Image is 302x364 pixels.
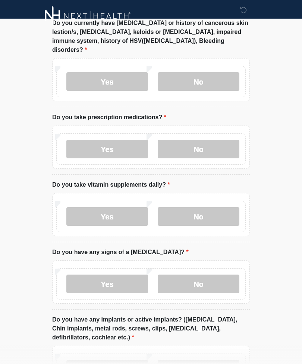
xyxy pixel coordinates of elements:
label: No [158,72,239,91]
label: No [158,207,239,226]
label: Do you take prescription medications? [52,113,166,122]
label: Do you have any signs of a [MEDICAL_DATA]? [52,248,189,257]
label: No [158,140,239,158]
label: Yes [66,207,148,226]
label: Yes [66,275,148,293]
label: Do you currently have [MEDICAL_DATA] or history of cancerous skin lestion/s, [MEDICAL_DATA], kelo... [52,19,250,54]
label: Do you take vitamin supplements daily? [52,180,170,189]
label: No [158,275,239,293]
label: Do you have any implants or active implants? ([MEDICAL_DATA], Chin implants, metal rods, screws, ... [52,315,250,342]
label: Yes [66,140,148,158]
label: Yes [66,72,148,91]
img: Next-Health Logo [45,6,131,26]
